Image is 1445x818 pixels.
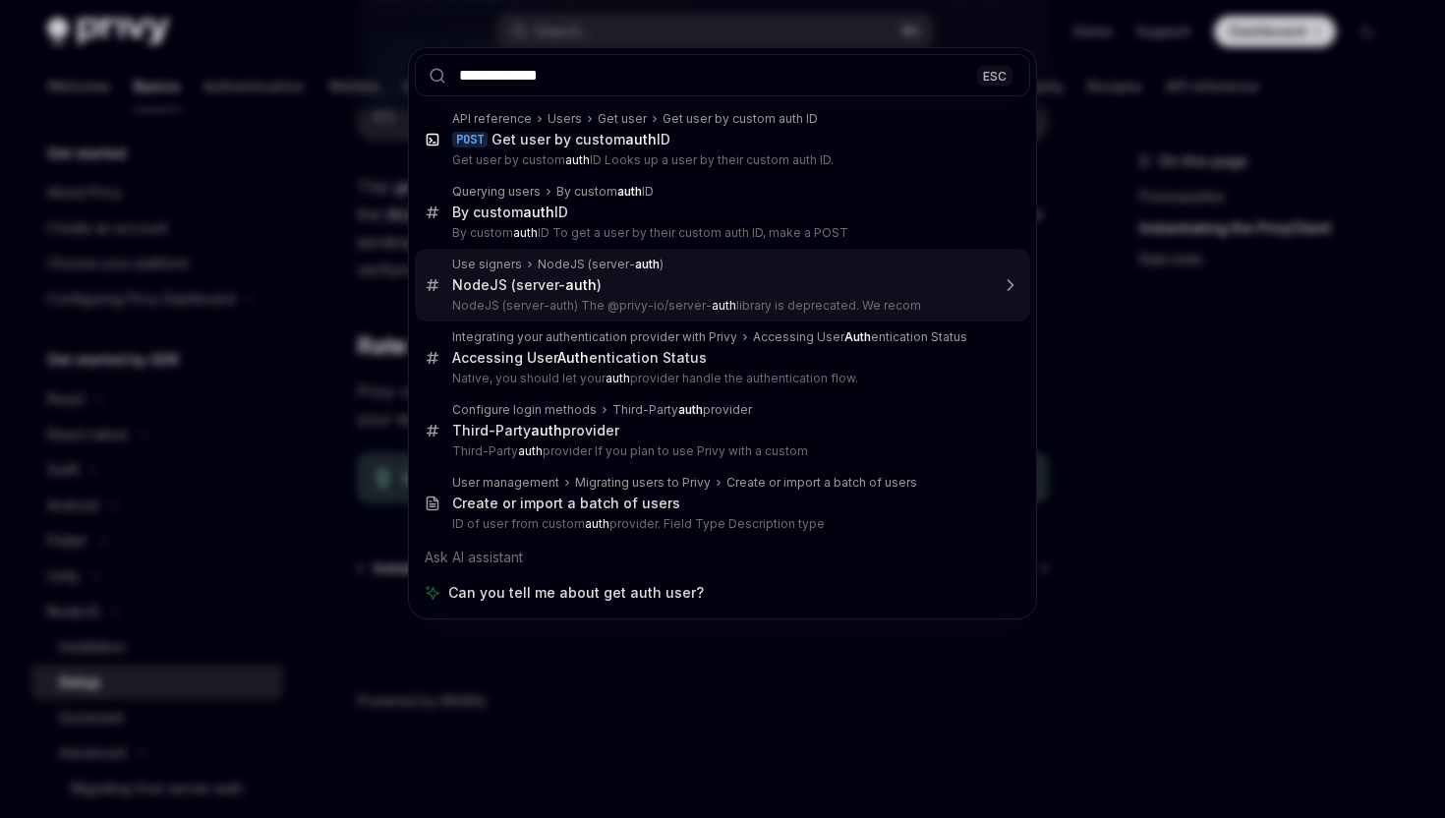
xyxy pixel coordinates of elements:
b: auth [617,184,642,199]
div: Get user by custom auth ID [663,111,818,127]
div: Ask AI assistant [415,540,1030,575]
p: Get user by custom ID Looks up a user by their custom auth ID. [452,152,989,168]
div: Use signers [452,257,522,272]
div: By custom ID [452,204,568,221]
b: auth [585,516,609,531]
div: Accessing User entication Status [452,349,707,367]
p: By custom ID To get a user by their custom auth ID, make a POST [452,225,989,241]
b: auth [565,276,597,293]
b: auth [531,422,562,438]
div: Configure login methods [452,402,597,418]
div: Migrating users to Privy [575,475,711,491]
span: Can you tell me about get auth user? [448,583,704,603]
div: Get user by custom ID [491,131,670,148]
p: Native, you should let your provider handle the authentication flow. [452,371,989,386]
div: Get user [598,111,647,127]
p: NodeJS (server-auth) The @privy-io/server- library is deprecated. We recom [452,298,989,314]
div: API reference [452,111,532,127]
b: auth [513,225,538,240]
b: auth [518,443,543,458]
b: Auth [844,329,871,344]
div: NodeJS (server- ) [538,257,664,272]
div: By custom ID [556,184,654,200]
div: ESC [977,65,1012,86]
div: User management [452,475,559,491]
div: Users [548,111,582,127]
b: auth [678,402,703,417]
b: auth [606,371,630,385]
div: Create or import a batch of users [452,495,680,512]
div: Integrating your authentication provider with Privy [452,329,737,345]
b: auth [565,152,590,167]
b: Auth [557,349,589,366]
div: Querying users [452,184,541,200]
b: auth [712,298,736,313]
div: Accessing User entication Status [753,329,967,345]
p: ID of user from custom provider. Field Type Description type [452,516,989,532]
div: Third-Party provider [612,402,752,418]
div: NodeJS (server- ) [452,276,602,294]
div: Create or import a batch of users [726,475,917,491]
b: auth [635,257,660,271]
b: auth [625,131,657,147]
p: Third-Party provider If you plan to use Privy with a custom [452,443,989,459]
b: auth [523,204,554,220]
div: Third-Party provider [452,422,619,439]
div: POST [452,132,488,147]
